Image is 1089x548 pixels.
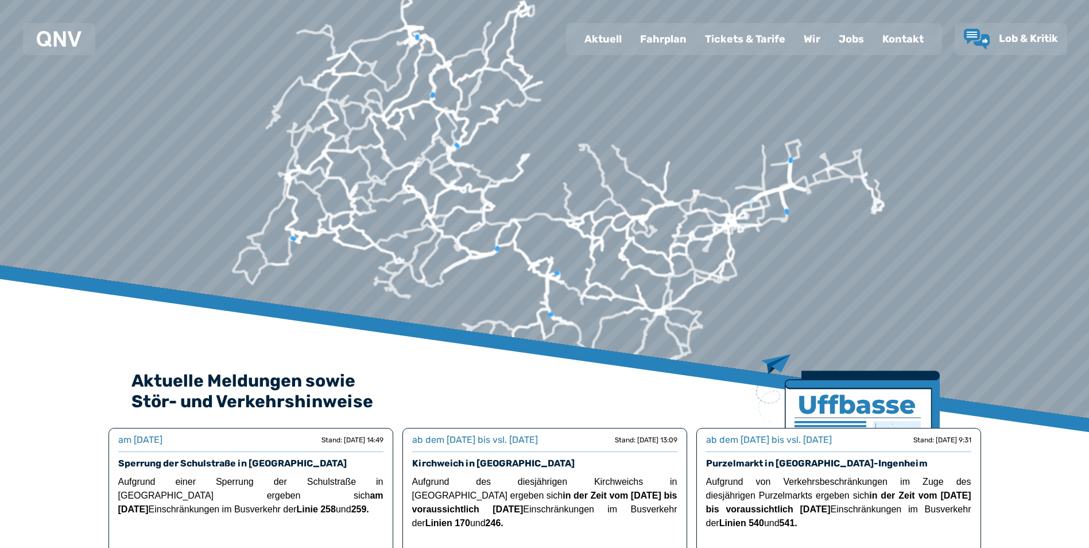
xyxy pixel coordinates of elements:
[296,504,335,514] strong: Linie 258
[615,435,677,445] div: Stand: [DATE] 13:09
[706,433,832,447] div: ab dem [DATE] bis vsl. [DATE]
[412,433,538,447] div: ab dem [DATE] bis vsl. [DATE]
[131,371,958,412] h2: Aktuelle Meldungen sowie Stör- und Verkehrshinweise
[412,477,677,528] span: Aufgrund des diesjährigen Kirchweichs in [GEOGRAPHIC_DATA] ergeben sich Einschränkungen im Busver...
[964,29,1058,49] a: Lob & Kritik
[412,458,575,469] a: Kirchweich in [GEOGRAPHIC_DATA]
[321,435,383,445] div: Stand: [DATE] 14:49
[486,518,503,528] strong: 246.
[830,24,873,54] a: Jobs
[118,477,383,514] span: Aufgrund einer Sperrung der Schulstraße in [GEOGRAPHIC_DATA] ergeben sich Einschränkungen im Busv...
[37,31,82,47] img: QNV Logo
[913,435,971,445] div: Stand: [DATE] 9:31
[575,24,631,54] a: Aktuell
[425,518,470,528] strong: Linien 170
[719,518,764,528] strong: Linien 540
[756,354,940,497] img: Zeitung mit Titel Uffbase
[118,458,347,469] a: Sperrung der Schulstraße in [GEOGRAPHIC_DATA]
[873,24,933,54] a: Kontakt
[780,518,797,528] strong: 541.
[631,24,696,54] a: Fahrplan
[706,458,928,469] a: Purzelmarkt in [GEOGRAPHIC_DATA]-Ingenheim
[795,24,830,54] a: Wir
[706,477,971,528] span: Aufgrund von Verkehrsbeschränkungen im Zuge des diesjährigen Purzelmarkts ergeben sich Einschränk...
[696,24,795,54] a: Tickets & Tarife
[37,28,82,51] a: QNV Logo
[351,504,369,514] strong: 259.
[118,433,162,447] div: am [DATE]
[999,32,1058,45] span: Lob & Kritik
